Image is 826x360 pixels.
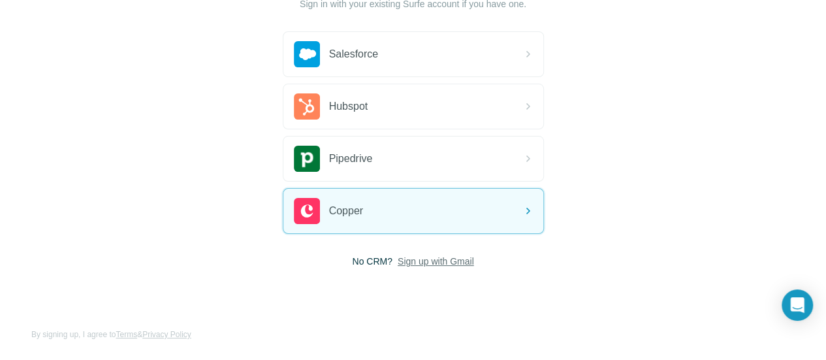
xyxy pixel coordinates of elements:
span: Copper [329,203,363,219]
div: Open Intercom Messenger [782,289,813,321]
span: By signing up, I agree to & [31,329,191,340]
span: Pipedrive [329,151,373,167]
span: No CRM? [352,255,392,268]
img: pipedrive's logo [294,146,320,172]
span: Hubspot [329,99,368,114]
a: Terms [116,330,137,339]
img: copper's logo [294,198,320,224]
img: salesforce's logo [294,41,320,67]
span: Salesforce [329,46,379,62]
img: hubspot's logo [294,93,320,120]
a: Privacy Policy [142,330,191,339]
button: Sign up with Gmail [398,255,474,268]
